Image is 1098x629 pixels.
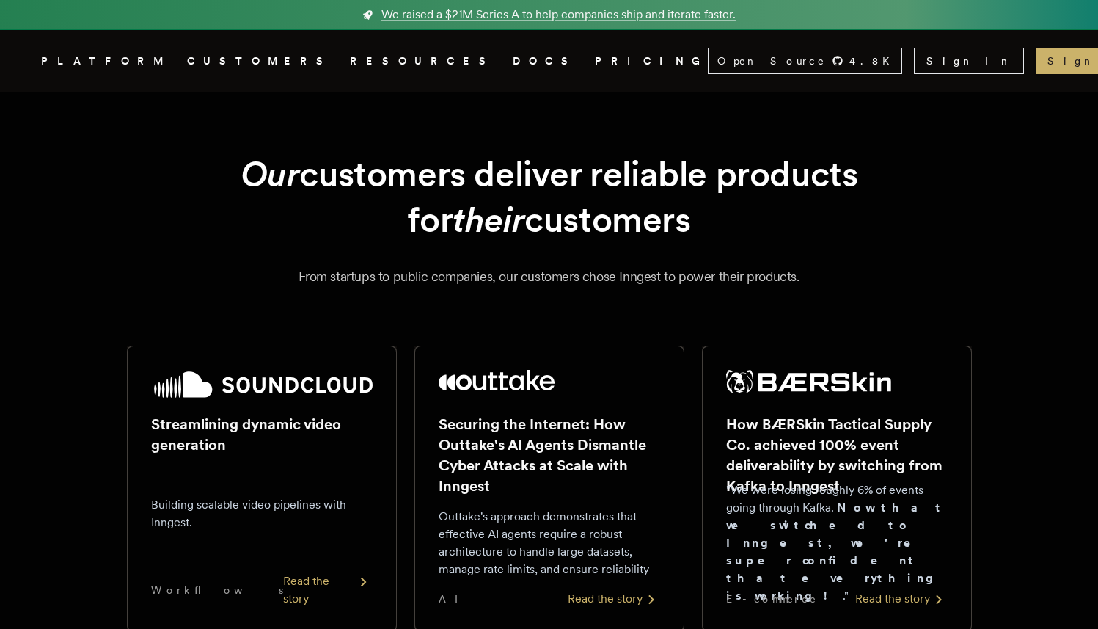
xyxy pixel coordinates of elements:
div: Read the story [568,590,660,608]
span: Open Source [717,54,826,68]
a: CUSTOMERS [187,52,332,70]
p: From startups to public companies, our customers chose Inngest to power their products. [59,266,1039,287]
button: RESOURCES [350,52,495,70]
a: DOCS [513,52,577,70]
p: Building scalable video pipelines with Inngest. [151,496,373,531]
h2: Securing the Internet: How Outtake's AI Agents Dismantle Cyber Attacks at Scale with Inngest [439,414,660,496]
img: BÆRSkin Tactical Supply Co. [726,370,892,393]
a: PRICING [595,52,708,70]
h1: customers deliver reliable products for customers [162,151,937,243]
div: Read the story [283,572,373,608]
h2: How BÆRSkin Tactical Supply Co. achieved 100% event deliverability by switching from Kafka to Inn... [726,414,948,496]
span: E-commerce [726,592,817,606]
span: 4.8 K [849,54,898,68]
span: We raised a $21M Series A to help companies ship and iterate faster. [381,6,736,23]
div: Read the story [855,590,948,608]
span: Workflows [151,583,283,597]
p: Outtake's approach demonstrates that effective AI agents require a robust architecture to handle ... [439,508,660,578]
em: their [453,198,524,241]
img: SoundCloud [151,370,373,399]
span: AI [439,592,471,606]
a: Sign In [914,48,1024,74]
button: PLATFORM [41,52,169,70]
img: Outtake [439,370,555,390]
em: Our [241,153,300,195]
p: "We were losing roughly 6% of events going through Kafka. ." [726,481,948,605]
h2: Streamlining dynamic video generation [151,414,373,455]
